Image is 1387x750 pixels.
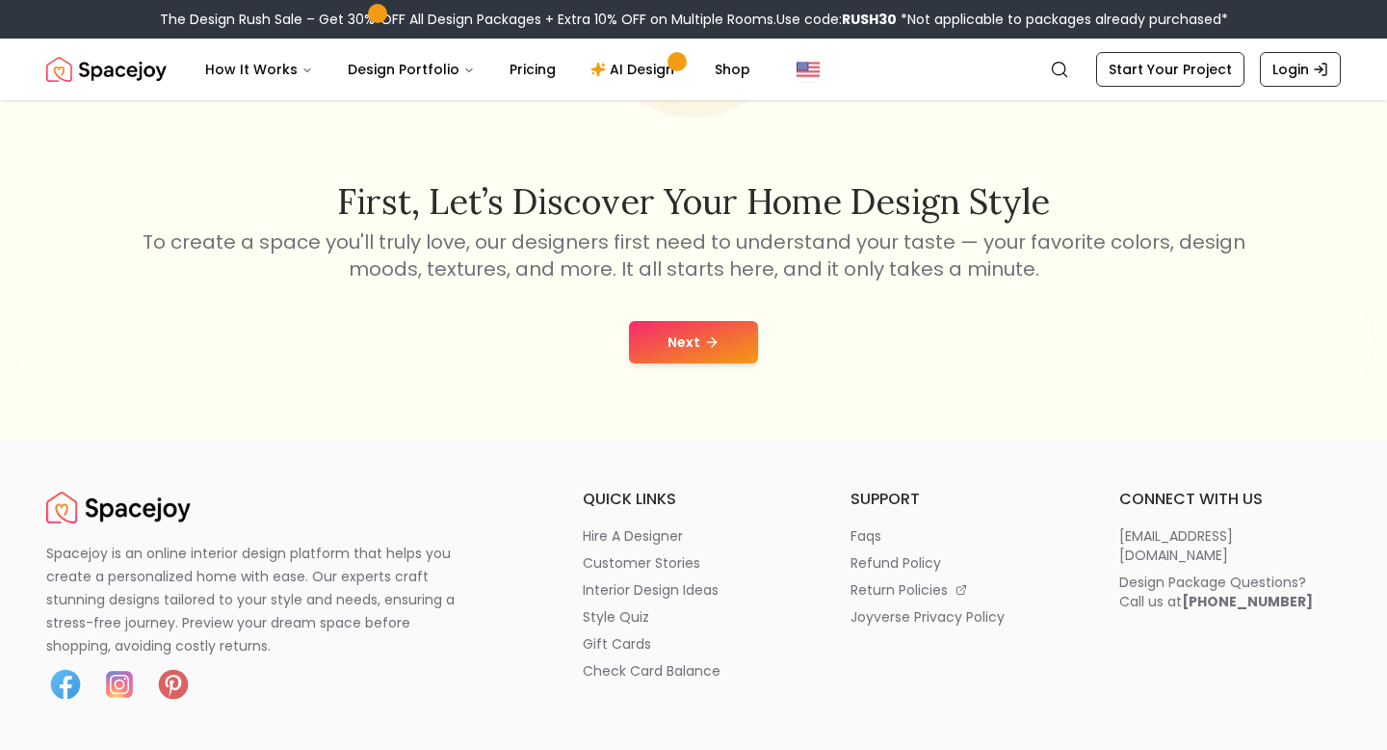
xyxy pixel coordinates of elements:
a: Shop [699,50,766,89]
img: Instagram icon [100,665,139,704]
a: style quiz [583,607,804,627]
h6: support [851,488,1072,511]
b: [PHONE_NUMBER] [1182,592,1313,611]
span: Use code: [776,10,897,29]
img: United States [797,58,820,81]
p: joyverse privacy policy [851,607,1005,627]
p: check card balance [583,661,720,681]
h6: quick links [583,488,804,511]
a: joyverse privacy policy [851,607,1072,627]
span: *Not applicable to packages already purchased* [897,10,1228,29]
p: style quiz [583,607,649,627]
a: interior design ideas [583,580,804,600]
p: refund policy [851,553,941,573]
img: Spacejoy Logo [46,488,191,526]
a: [EMAIL_ADDRESS][DOMAIN_NAME] [1119,526,1341,565]
div: Design Package Questions? Call us at [1119,573,1313,611]
img: Facebook icon [46,665,85,704]
img: Spacejoy Logo [46,50,167,89]
p: faqs [851,526,881,546]
nav: Global [46,39,1341,100]
a: AI Design [575,50,695,89]
a: faqs [851,526,1072,546]
a: refund policy [851,553,1072,573]
p: To create a space you'll truly love, our designers first need to understand your taste — your fav... [139,228,1248,282]
a: Login [1260,52,1341,87]
a: customer stories [583,553,804,573]
a: hire a designer [583,526,804,546]
img: Pinterest icon [154,665,193,704]
a: Pricing [494,50,571,89]
a: Start Your Project [1096,52,1244,87]
nav: Main [190,50,766,89]
p: return policies [851,580,948,600]
p: gift cards [583,634,651,654]
a: check card balance [583,661,804,681]
h2: First, let’s discover your home design style [139,182,1248,221]
a: Design Package Questions?Call us at[PHONE_NUMBER] [1119,573,1341,611]
button: How It Works [190,50,328,89]
div: The Design Rush Sale – Get 30% OFF All Design Packages + Extra 10% OFF on Multiple Rooms. [160,10,1228,29]
h6: connect with us [1119,488,1341,511]
p: Spacejoy is an online interior design platform that helps you create a personalized home with eas... [46,542,478,657]
a: gift cards [583,634,804,654]
p: customer stories [583,553,700,573]
button: Design Portfolio [332,50,490,89]
button: Next [629,321,758,363]
b: RUSH30 [842,10,897,29]
a: return policies [851,580,1072,600]
a: Spacejoy [46,488,191,526]
p: hire a designer [583,526,683,546]
a: Spacejoy [46,50,167,89]
p: interior design ideas [583,580,719,600]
